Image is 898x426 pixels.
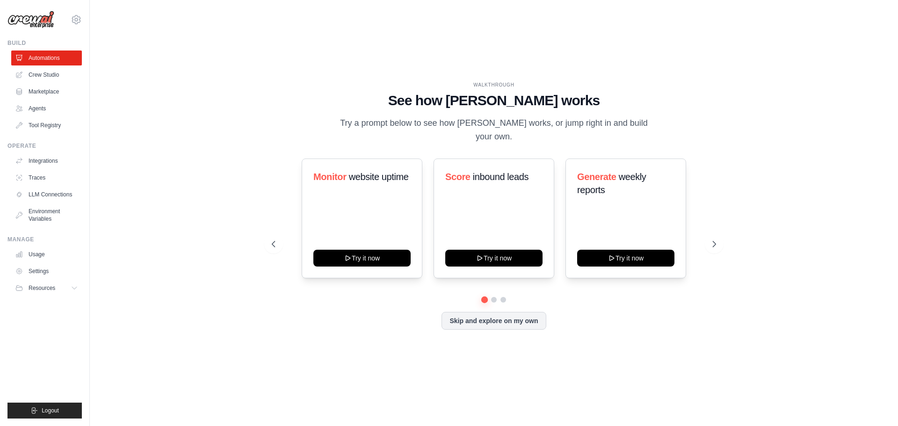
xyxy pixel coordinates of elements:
a: LLM Connections [11,187,82,202]
span: Generate [577,172,616,182]
p: Try a prompt below to see how [PERSON_NAME] works, or jump right in and build your own. [337,116,651,144]
a: Usage [11,247,82,262]
button: Logout [7,403,82,419]
button: Resources [11,281,82,296]
h1: See how [PERSON_NAME] works [272,92,716,109]
div: Build [7,39,82,47]
a: Settings [11,264,82,279]
span: website uptime [348,172,408,182]
button: Try it now [577,250,674,267]
span: Resources [29,284,55,292]
img: Logo [7,11,54,29]
a: Crew Studio [11,67,82,82]
a: Environment Variables [11,204,82,226]
span: inbound leads [473,172,529,182]
a: Tool Registry [11,118,82,133]
span: Logout [42,407,59,414]
div: WALKTHROUGH [272,81,716,88]
a: Agents [11,101,82,116]
a: Traces [11,170,82,185]
a: Automations [11,51,82,65]
button: Try it now [313,250,411,267]
a: Marketplace [11,84,82,99]
span: Monitor [313,172,347,182]
div: Operate [7,142,82,150]
span: Score [445,172,471,182]
a: Integrations [11,153,82,168]
button: Skip and explore on my own [442,312,546,330]
button: Try it now [445,250,543,267]
div: Manage [7,236,82,243]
